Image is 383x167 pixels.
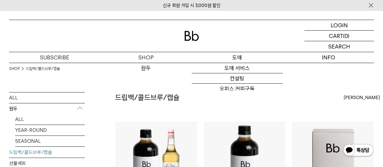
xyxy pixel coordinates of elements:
[9,52,100,63] a: SUBSCRIBE
[343,31,349,41] p: (0)
[192,84,283,94] a: 오피스 커피구독
[163,3,220,8] a: 신규 회원 가입 시 3,000원 할인
[15,125,85,135] a: YEAR-ROUND
[115,92,180,103] h2: 드립백/콜드브루/캡슐
[184,31,199,41] img: 로고
[329,31,343,41] p: CART
[9,66,20,72] a: SHOP
[342,143,374,158] img: 카카오톡 채널 1:1 채팅 버튼
[331,20,348,30] p: LOGIN
[328,41,350,52] p: SEARCH
[344,94,380,101] span: [PERSON_NAME]
[9,92,85,103] a: ALL
[100,52,191,63] a: SHOP
[9,103,85,114] p: 원두
[15,114,85,125] a: ALL
[304,20,374,31] a: LOGIN
[192,52,283,63] p: 도매
[192,63,283,73] a: 도매 서비스
[283,52,374,63] p: INFO
[9,147,85,158] a: 드립백/콜드브루/캡슐
[26,66,60,72] a: 드립백/콜드브루/캡슐
[100,63,191,73] a: 원두
[15,136,85,146] a: SEASONAL
[304,31,374,41] a: CART (0)
[192,73,283,84] a: 컨설팅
